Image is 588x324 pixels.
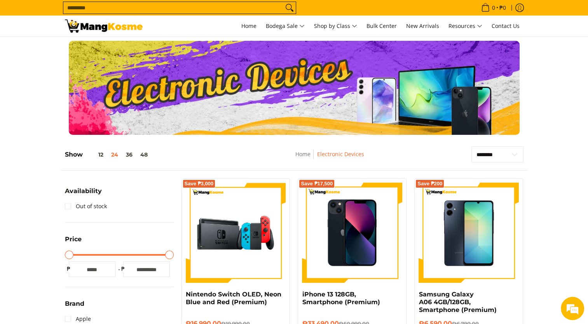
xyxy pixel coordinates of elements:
[65,265,73,273] span: ₱
[448,21,482,31] span: Resources
[65,188,102,200] summary: Open
[479,3,508,12] span: •
[488,16,523,37] a: Contact Us
[186,291,281,306] a: Nintendo Switch OLED, Neon Blue and Red (Premium)
[317,150,364,158] a: Electronic Devices
[262,16,309,37] a: Bodega Sale
[237,16,260,37] a: Home
[491,5,496,10] span: 0
[107,152,122,158] button: 24
[406,22,439,30] span: New Arrivals
[65,188,102,194] span: Availability
[65,19,143,33] img: Electronic Devices - Premium Brands with Warehouse Prices l Mang Kosme
[186,183,286,283] img: nintendo-switch-with-joystick-and-dock-full-view-mang-kosme
[419,183,519,283] img: samsung-a06-smartphone-full-view-mang-kosme
[65,301,84,313] summary: Open
[498,5,507,10] span: ₱0
[310,16,361,37] a: Shop by Class
[301,181,333,186] span: Save ₱17,500
[419,291,496,314] a: Samsung Galaxy A06 4GB/128GB, Smartphone (Premium)
[119,265,127,273] span: ₱
[65,236,82,248] summary: Open
[283,2,296,14] button: Search
[314,21,357,31] span: Shop by Class
[402,16,443,37] a: New Arrivals
[65,301,84,307] span: Brand
[150,16,523,37] nav: Main Menu
[241,22,256,30] span: Home
[185,181,214,186] span: Save ₱3,000
[492,22,520,30] span: Contact Us
[266,21,305,31] span: Bodega Sale
[136,152,152,158] button: 48
[445,16,486,37] a: Resources
[302,183,402,283] img: iPhone 13 128GB, Smartphone (Premium)
[302,291,380,306] a: iPhone 13 128GB, Smartphone (Premium)
[65,200,107,213] a: Out of stock
[122,152,136,158] button: 36
[65,151,152,159] h5: Show
[366,22,397,30] span: Bulk Center
[295,150,310,158] a: Home
[363,16,401,37] a: Bulk Center
[83,152,107,158] button: 12
[243,150,416,167] nav: Breadcrumbs
[417,181,442,186] span: Save ₱200
[65,236,82,242] span: Price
